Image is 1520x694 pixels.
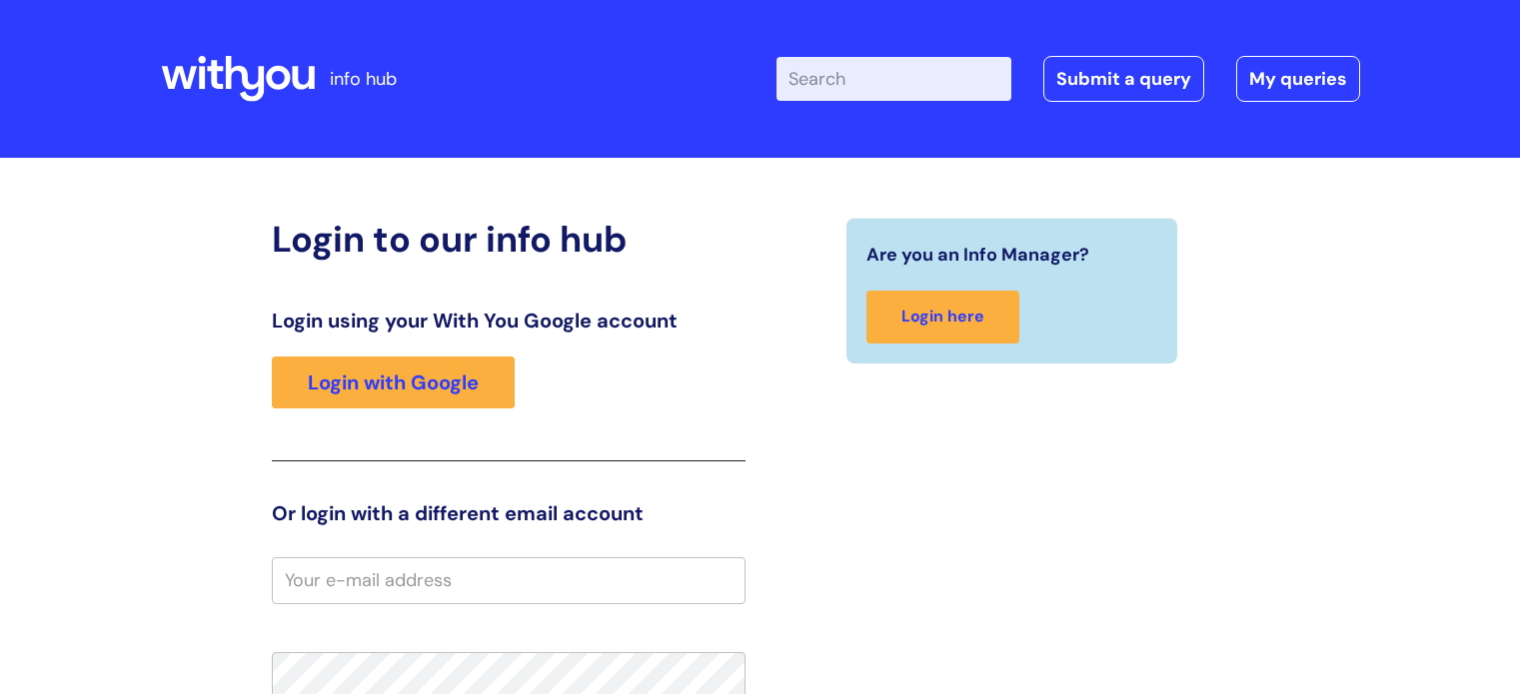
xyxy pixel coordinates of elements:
[330,63,397,95] p: info hub
[776,57,1011,101] input: Search
[1043,56,1204,102] a: Submit a query
[272,309,746,333] h3: Login using your With You Google account
[866,239,1089,271] span: Are you an Info Manager?
[1236,56,1360,102] a: My queries
[272,557,746,603] input: Your e-mail address
[272,501,746,525] h3: Or login with a different email account
[272,218,746,261] h2: Login to our info hub
[866,291,1019,344] a: Login here
[272,356,515,408] a: Login with Google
